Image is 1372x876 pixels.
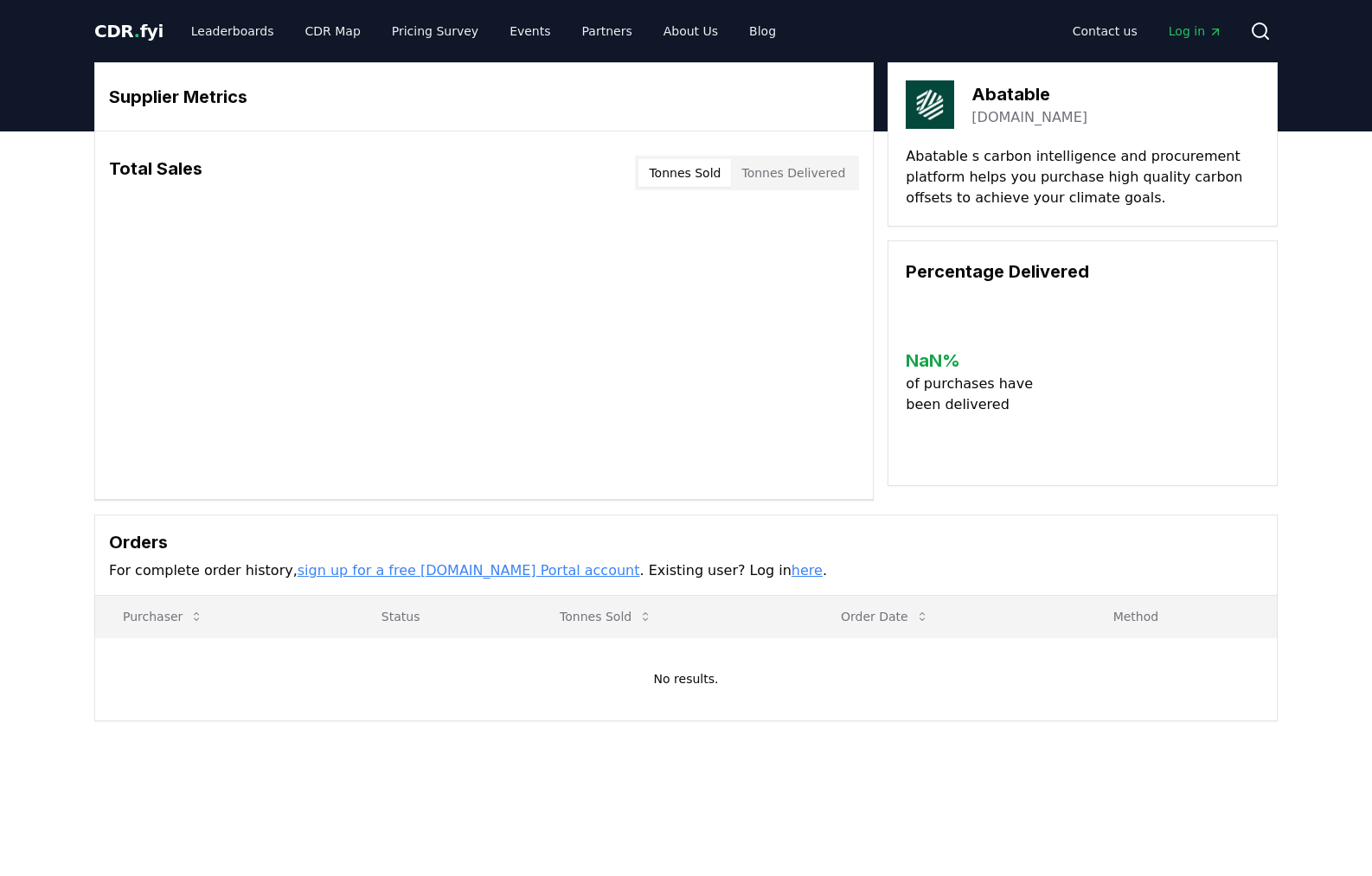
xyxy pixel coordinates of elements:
[134,21,140,42] span: .
[906,348,1047,374] h3: NaN %
[650,16,732,47] a: About Us
[546,599,666,634] button: Tonnes Sold
[731,159,856,187] button: Tonnes Delivered
[109,529,1263,555] h3: Orders
[109,156,202,190] h3: Total Sales
[1059,16,1151,47] a: Contact us
[906,146,1260,208] p: Abatable s carbon intelligence and procurement platform helps you purchase high quality carbon of...
[568,16,646,47] a: Partners
[177,16,790,47] nav: Main
[496,16,564,47] a: Events
[735,16,790,47] a: Blog
[95,637,1277,720] td: No results.
[792,562,823,579] a: here
[94,19,163,43] a: CDR.fyi
[971,81,1087,107] h3: Abatable
[906,374,1047,415] p: of purchases have been delivered
[298,562,640,579] a: sign up for a free [DOMAIN_NAME] Portal account
[109,599,217,634] button: Purchaser
[177,16,288,47] a: Leaderboards
[94,21,163,42] span: CDR fyi
[827,599,943,634] button: Order Date
[1059,16,1236,47] nav: Main
[109,560,1263,581] p: For complete order history, . Existing user? Log in .
[292,16,375,47] a: CDR Map
[1155,16,1236,47] a: Log in
[109,84,859,110] h3: Supplier Metrics
[638,159,731,187] button: Tonnes Sold
[906,80,954,129] img: Abatable-logo
[368,608,518,625] p: Status
[971,107,1087,128] a: [DOMAIN_NAME]
[378,16,492,47] a: Pricing Survey
[1100,608,1263,625] p: Method
[906,259,1260,285] h3: Percentage Delivered
[1169,22,1222,40] span: Log in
